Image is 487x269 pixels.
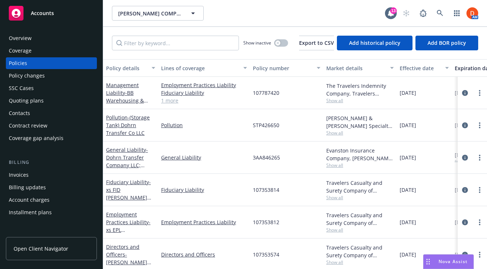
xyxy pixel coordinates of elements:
[475,153,484,162] a: more
[106,82,144,112] a: Management Liability
[6,70,97,82] a: Policy changes
[400,154,416,161] span: [DATE]
[326,64,386,72] div: Market details
[9,207,52,218] div: Installment plans
[106,114,150,136] span: - (Storage Tank) Dohrn Transfer Co LLC
[326,97,394,104] span: Show all
[106,211,150,249] a: Employment Practices Liability
[475,250,484,259] a: more
[475,218,484,227] a: more
[299,39,334,46] span: Export to CSV
[9,82,34,94] div: SSC Cases
[6,82,97,94] a: SSC Cases
[112,36,239,50] input: Filter by keyword...
[326,162,394,168] span: Show all
[461,186,469,194] a: circleInformation
[9,32,32,44] div: Overview
[400,89,416,97] span: [DATE]
[299,36,334,50] button: Export to CSV
[9,70,45,82] div: Policy changes
[6,45,97,57] a: Coverage
[400,251,416,258] span: [DATE]
[326,147,394,162] div: Evanston Insurance Company, [PERSON_NAME] Insurance
[6,132,97,144] a: Coverage gap analysis
[416,6,430,21] a: Report a Bug
[112,6,204,21] button: [PERSON_NAME] COMPANIES, INC.
[461,89,469,97] a: circleInformation
[428,39,466,46] span: Add BOR policy
[475,89,484,97] a: more
[103,59,158,77] button: Policy details
[326,130,394,136] span: Show all
[106,146,148,184] a: General Liability
[337,36,413,50] button: Add historical policy
[9,194,50,206] div: Account charges
[323,59,397,77] button: Market details
[6,207,97,218] a: Installment plans
[466,7,478,19] img: photo
[9,182,46,193] div: Billing updates
[106,64,147,72] div: Policy details
[106,146,148,184] span: - Dohrn Transfer Company LLC; [PERSON_NAME] Companies
[161,64,239,72] div: Lines of coverage
[475,186,484,194] a: more
[253,218,279,226] span: 107353812
[6,3,97,24] a: Accounts
[161,154,247,161] a: General Liability
[161,186,247,194] a: Fiduciary Liability
[9,45,32,57] div: Coverage
[9,95,44,107] div: Quoting plans
[9,169,29,181] div: Invoices
[161,89,247,97] a: Fiduciary Liability
[253,121,279,129] span: STP426650
[400,121,416,129] span: [DATE]
[6,120,97,132] a: Contract review
[243,40,271,46] span: Show inactive
[326,194,394,201] span: Show all
[253,154,280,161] span: 3AA846265
[326,82,394,97] div: The Travelers Indemnity Company, Travelers Insurance
[326,259,394,265] span: Show all
[461,153,469,162] a: circleInformation
[461,121,469,130] a: circleInformation
[9,132,63,144] div: Coverage gap analysis
[31,10,54,16] span: Accounts
[326,244,394,259] div: Travelers Casualty and Surety Company of America, Travelers Insurance
[161,97,247,104] a: 1 more
[106,89,148,112] span: - BB Warehousing & Storage, LLC
[415,36,478,50] button: Add BOR policy
[161,251,247,258] a: Directors and Officers
[349,39,400,46] span: Add historical policy
[390,7,397,14] div: 13
[118,10,182,17] span: [PERSON_NAME] COMPANIES, INC.
[461,250,469,259] a: circleInformation
[6,32,97,44] a: Overview
[161,121,247,129] a: Pollution
[397,59,452,77] button: Effective date
[9,57,27,69] div: Policies
[9,120,47,132] div: Contract review
[439,258,468,265] span: Nova Assist
[9,107,30,119] div: Contacts
[6,107,97,119] a: Contacts
[6,194,97,206] a: Account charges
[399,6,414,21] a: Start snowing
[253,89,279,97] span: 107787420
[423,254,474,269] button: Nova Assist
[326,179,394,194] div: Travelers Casualty and Surety Company of America, Travelers Insurance
[158,59,250,77] button: Lines of coverage
[326,227,394,233] span: Show all
[6,182,97,193] a: Billing updates
[424,255,433,269] div: Drag to move
[106,179,151,209] a: Fiduciary Liability
[253,186,279,194] span: 107353814
[400,218,416,226] span: [DATE]
[250,59,323,77] button: Policy number
[161,81,247,89] a: Employment Practices Liability
[450,6,464,21] a: Switch app
[400,64,441,72] div: Effective date
[253,64,312,72] div: Policy number
[6,159,97,166] div: Billing
[106,114,150,136] a: Pollution
[161,218,247,226] a: Employment Practices Liability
